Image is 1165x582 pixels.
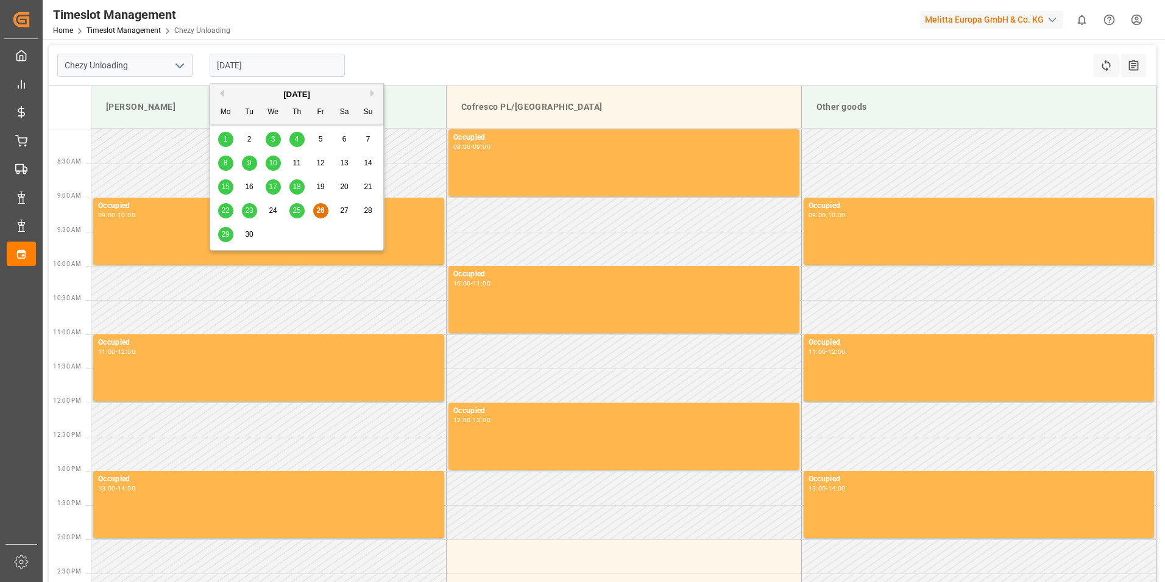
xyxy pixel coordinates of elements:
span: 12:30 PM [53,431,81,438]
div: Fr [313,105,328,120]
div: - [826,349,827,354]
div: Mo [218,105,233,120]
div: Occupied [453,268,795,281]
div: Occupied [809,337,1150,349]
span: 19 [316,182,324,191]
div: Occupied [453,132,795,144]
span: 12 [316,159,324,167]
div: Choose Friday, September 26th, 2025 [313,203,328,218]
div: We [266,105,281,120]
div: 13:00 [809,486,826,491]
div: Choose Tuesday, September 30th, 2025 [242,227,257,242]
span: 6 [342,135,347,143]
div: month 2025-09 [214,128,380,246]
div: 12:00 [118,349,135,354]
span: 24 [269,206,277,215]
div: Choose Wednesday, September 10th, 2025 [266,156,281,171]
div: 11:00 [473,281,490,286]
span: 8 [224,159,228,167]
div: 11:00 [98,349,116,354]
div: 11:00 [809,349,826,354]
div: Choose Sunday, September 28th, 2025 [361,203,376,218]
div: 13:00 [473,417,490,423]
span: 25 [292,206,300,215]
span: 26 [316,206,324,215]
div: - [471,417,473,423]
span: 2:00 PM [57,534,81,541]
div: Timeslot Management [53,5,230,24]
span: 9:00 AM [57,192,81,199]
div: - [116,212,118,218]
button: Next Month [370,90,378,97]
div: Choose Friday, September 5th, 2025 [313,132,328,147]
input: Type to search/select [57,54,193,77]
div: Choose Thursday, September 4th, 2025 [289,132,305,147]
div: 14:00 [118,486,135,491]
div: Choose Tuesday, September 9th, 2025 [242,156,257,171]
div: 10:00 [453,281,471,286]
div: Choose Monday, September 15th, 2025 [218,179,233,195]
div: Choose Sunday, September 21st, 2025 [361,179,376,195]
span: 9:30 AM [57,226,81,233]
span: 1:00 PM [57,465,81,472]
span: 13 [340,159,348,167]
div: Choose Monday, September 8th, 2025 [218,156,233,171]
div: Choose Saturday, September 20th, 2025 [337,179,352,195]
div: Choose Friday, September 19th, 2025 [313,179,328,195]
span: 15 [221,182,229,191]
div: Choose Monday, September 29th, 2025 [218,227,233,242]
a: Timeslot Management [87,26,161,35]
div: Choose Wednesday, September 17th, 2025 [266,179,281,195]
div: Choose Monday, September 22nd, 2025 [218,203,233,218]
span: 17 [269,182,277,191]
div: Choose Monday, September 1st, 2025 [218,132,233,147]
span: 11 [292,159,300,167]
span: 29 [221,230,229,239]
div: Occupied [453,405,795,417]
span: 20 [340,182,348,191]
div: Choose Saturday, September 27th, 2025 [337,203,352,218]
span: 28 [364,206,372,215]
div: - [471,281,473,286]
span: 3 [271,135,275,143]
span: 2:30 PM [57,568,81,575]
span: 11:30 AM [53,363,81,370]
button: show 0 new notifications [1068,6,1096,34]
button: Previous Month [216,90,224,97]
span: 23 [245,206,253,215]
div: Choose Wednesday, September 3rd, 2025 [266,132,281,147]
span: 30 [245,230,253,239]
div: 10:00 [118,212,135,218]
div: Choose Sunday, September 7th, 2025 [361,132,376,147]
div: Choose Wednesday, September 24th, 2025 [266,203,281,218]
div: Occupied [809,200,1150,212]
div: Choose Tuesday, September 16th, 2025 [242,179,257,195]
span: 12:00 PM [53,397,81,404]
span: 4 [295,135,299,143]
div: - [471,144,473,149]
span: 1 [224,135,228,143]
div: Tu [242,105,257,120]
span: 7 [366,135,370,143]
span: 5 [319,135,323,143]
div: - [826,486,827,491]
span: 27 [340,206,348,215]
div: 09:00 [98,212,116,218]
div: Choose Friday, September 12th, 2025 [313,156,328,171]
div: Th [289,105,305,120]
span: 18 [292,182,300,191]
button: Melitta Europa GmbH & Co. KG [920,8,1068,31]
input: DD-MM-YYYY [210,54,345,77]
span: 1:30 PM [57,500,81,506]
div: [DATE] [210,88,383,101]
div: - [826,212,827,218]
div: Occupied [98,337,439,349]
div: 10:00 [828,212,846,218]
div: Occupied [98,473,439,486]
span: 8:30 AM [57,158,81,165]
div: 08:00 [453,144,471,149]
div: 12:00 [828,349,846,354]
span: 11:00 AM [53,329,81,336]
div: Su [361,105,376,120]
div: Choose Tuesday, September 2nd, 2025 [242,132,257,147]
